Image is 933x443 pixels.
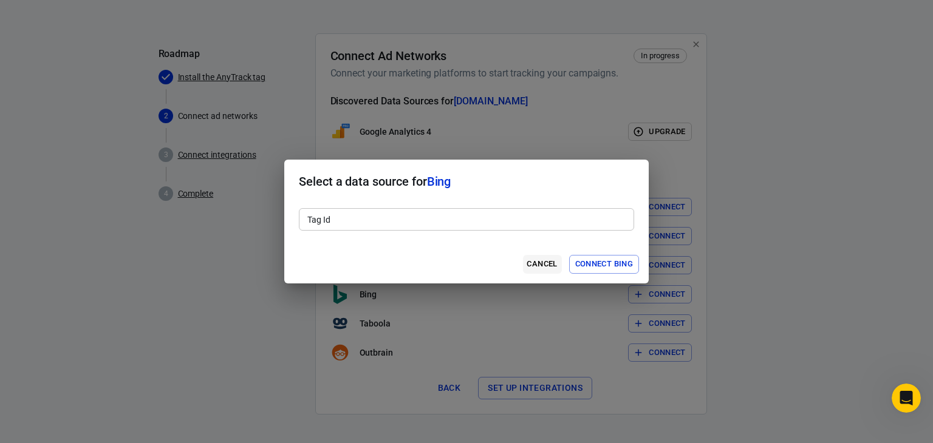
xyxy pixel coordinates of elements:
iframe: Intercom live chat [892,384,921,413]
span: Bing [427,174,451,189]
input: 123456 [299,208,634,231]
button: Connect Bing [569,255,639,274]
h2: Select a data source for [284,160,649,203]
button: Cancel [523,255,562,274]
